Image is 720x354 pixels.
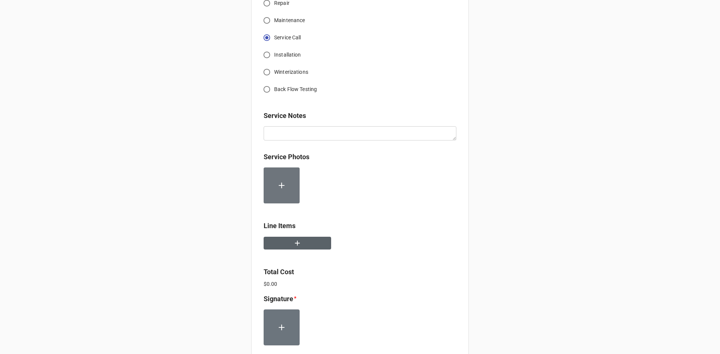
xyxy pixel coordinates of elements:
span: Service Call [274,34,301,42]
label: Line Items [264,221,295,231]
label: Signature [264,294,293,304]
span: Back Flow Testing [274,85,317,93]
p: $0.00 [264,280,456,288]
span: Winterizations [274,68,308,76]
span: Installation [274,51,301,59]
label: Service Photos [264,152,309,162]
label: Service Notes [264,111,306,121]
span: Maintenance [274,16,305,24]
b: Total Cost [264,268,294,276]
